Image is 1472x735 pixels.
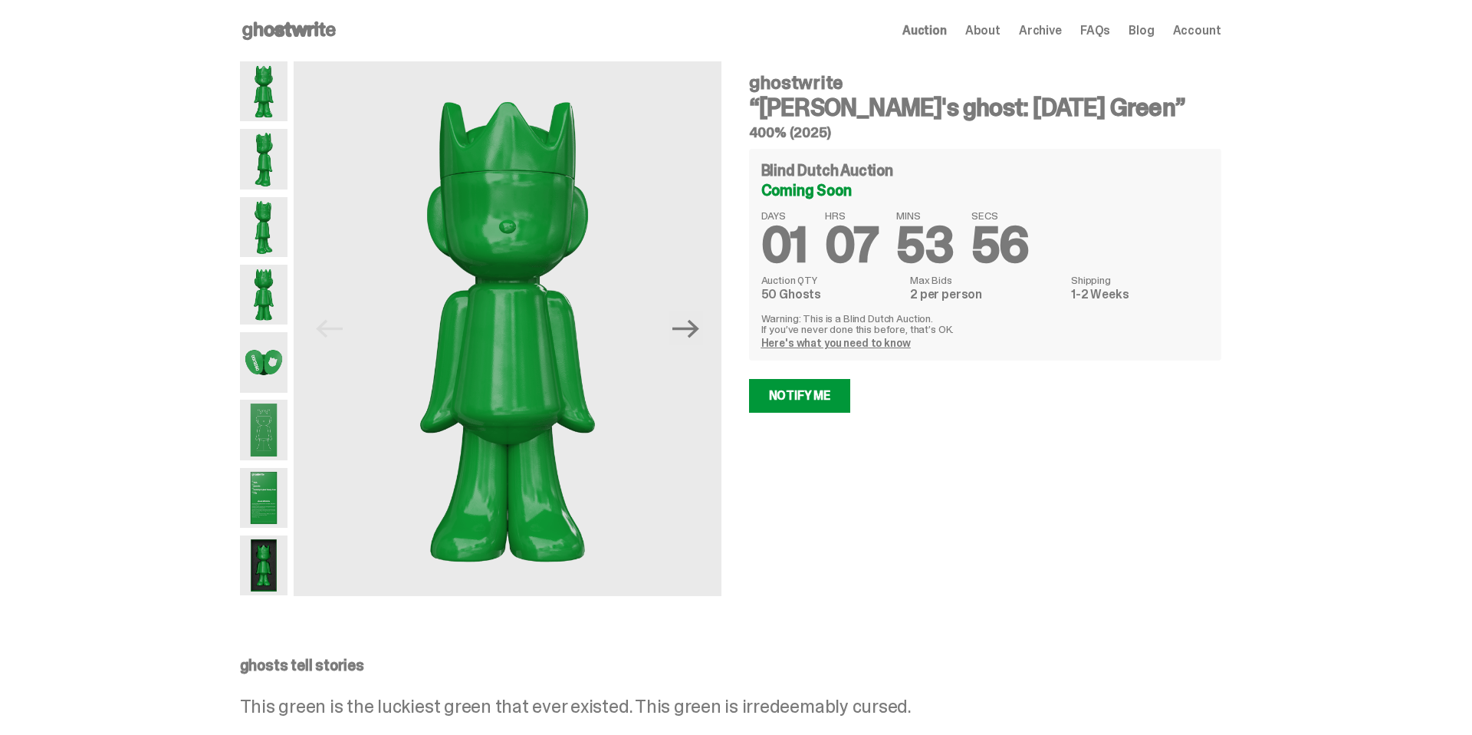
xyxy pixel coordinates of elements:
span: 07 [825,213,878,277]
span: 56 [971,213,1029,277]
img: Schrodinger_Green_Hero_3.png [240,197,288,257]
img: Schrodinger_Green_Hero_9.png [240,400,288,460]
button: Next [669,311,703,345]
h5: 400% (2025) [749,126,1221,140]
img: Schrodinger_Green_Hero_1.png [240,61,288,121]
a: Here's what you need to know [761,336,911,350]
dt: Auction QTY [761,275,901,285]
div: Coming Soon [761,183,1209,198]
dt: Shipping [1071,275,1208,285]
dd: 2 per person [910,288,1062,301]
img: Schrodinger_Green_Hero_13.png [240,536,288,595]
img: Schrodinger_Green_Hero_1.png [294,61,721,596]
a: About [965,25,1001,37]
dt: Max Bids [910,275,1062,285]
h4: Blind Dutch Auction [761,163,893,178]
h4: ghostwrite [749,74,1221,92]
a: Archive [1019,25,1062,37]
a: Auction [902,25,947,37]
span: 53 [896,213,953,277]
dd: 50 Ghosts [761,288,901,301]
span: 01 [761,213,807,277]
a: Notify Me [749,379,851,413]
span: MINS [896,210,953,221]
p: Warning: This is a Blind Dutch Auction. If you’ve never done this before, that’s OK. [761,313,1209,335]
dd: 1-2 Weeks [1071,288,1208,301]
p: ghosts tell stories [240,658,1221,673]
span: HRS [825,210,878,221]
img: Schrodinger_Green_Hero_12.png [240,468,288,528]
span: DAYS [761,210,807,221]
a: FAQs [1080,25,1110,37]
p: This green is the luckiest green that ever existed. This green is irredeemably cursed. [240,697,1221,716]
img: Schrodinger_Green_Hero_2.png [240,129,288,189]
img: Schrodinger_Green_Hero_6.png [240,265,288,325]
a: Blog [1129,25,1154,37]
a: Account [1173,25,1221,37]
h3: “[PERSON_NAME]'s ghost: [DATE] Green” [749,95,1221,120]
img: Schrodinger_Green_Hero_7.png [240,332,288,392]
span: SECS [971,210,1029,221]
